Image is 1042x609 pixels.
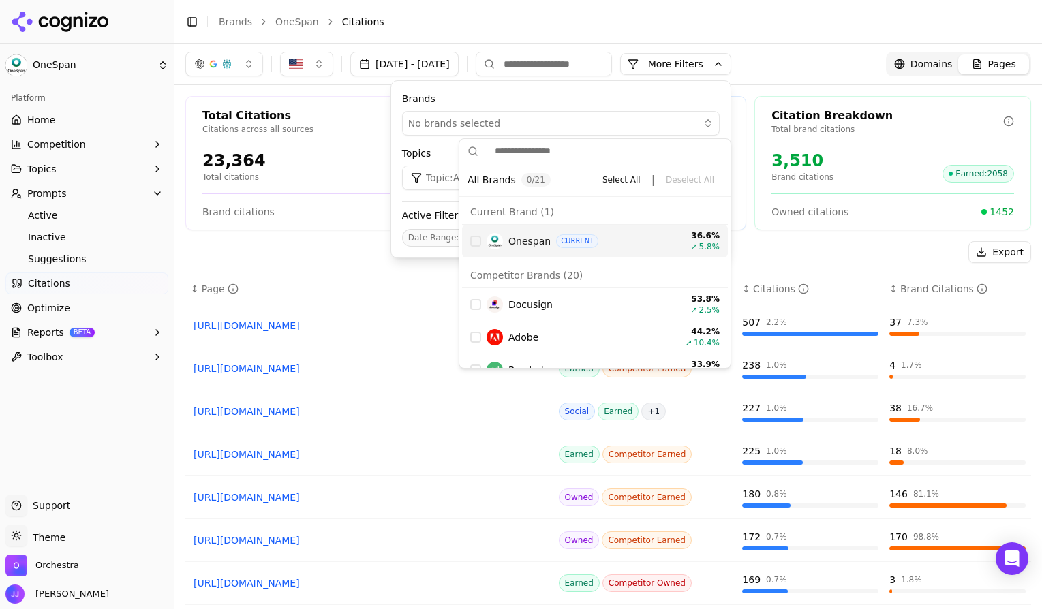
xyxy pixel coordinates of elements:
div: 170 [889,530,908,544]
div: Citations [753,282,809,296]
th: totalCitationCount [737,274,884,304]
button: Topics [5,158,168,180]
img: United States [289,57,303,71]
span: Pages [988,57,1016,71]
a: [URL][DOMAIN_NAME] [194,405,545,418]
span: 10.4 % [694,337,720,348]
a: Home [5,109,168,131]
th: brandCitationCount [884,274,1031,304]
a: Optimize [5,297,168,319]
button: Open organization switcher [5,555,79,576]
span: BETA [70,328,95,337]
a: Inactive [22,228,152,247]
button: More Filters [620,53,731,75]
tr: [URL][DOMAIN_NAME]OwnedCompetitor Earned1720.7%17098.8% [185,519,1031,562]
span: ↗ [690,304,697,315]
div: 36.6 % [679,230,720,241]
div: 1.8 % [901,574,922,585]
a: Citations [5,272,168,294]
span: Domains [910,57,953,71]
div: 7.3 % [907,317,928,328]
span: Orchestra [35,559,79,572]
img: Docusign [487,296,503,313]
a: Suggestions [22,249,152,268]
span: Competitor Earned [602,446,692,463]
img: OneSpan [5,54,27,76]
span: Competition [27,138,86,151]
span: 0 / 21 [521,173,551,187]
tr: [URL][DOMAIN_NAME]EarnedCompetitor Earned5072.2%377.3% [185,304,1031,347]
span: Pandadoc [508,363,555,377]
span: Prompts [27,187,67,200]
span: Earned [598,403,639,420]
p: Citations across all sources [202,124,434,135]
span: Support [27,499,70,512]
div: 53.8 % [679,294,720,304]
div: 1.0 % [766,446,787,456]
button: ReportsBETA [5,322,168,343]
a: OneSpan [275,15,319,29]
tr: [URL][DOMAIN_NAME]EarnedCompetitor Owned1690.7%31.8% [185,562,1031,605]
div: ↕Citations [742,282,878,296]
a: Brands [219,16,252,27]
div: 1.0 % [766,360,787,371]
div: 3 [889,573,895,587]
nav: breadcrumb [219,15,1004,29]
button: [DATE] - [DATE] [350,52,459,76]
span: CURRENT [556,234,598,248]
span: Onespan [508,234,551,248]
div: 23,364 [202,150,266,172]
img: Orchestra [5,555,27,576]
span: OneSpan [33,59,152,72]
button: Open user button [5,584,109,604]
span: Owned [559,488,600,506]
img: Jeff Jensen [5,584,25,604]
label: Topics [402,146,557,160]
div: 3,510 [771,150,833,172]
span: + 1 [641,403,666,420]
span: Current Brand ( 1 ) [470,205,554,219]
div: Citation Breakdown [771,108,1003,124]
p: Total citations [202,172,266,183]
div: 0.7 % [766,574,787,585]
div: 0.8 % [766,488,787,499]
span: Brand citations [202,205,275,219]
img: Adobe [487,329,503,345]
div: 44.2 % [679,326,720,337]
p: Brand citations [771,172,833,183]
div: Open Intercom Messenger [996,542,1028,575]
span: Owned [559,531,600,549]
span: Docusign [508,298,553,311]
div: 1.7 % [901,360,922,371]
a: [URL][DOMAIN_NAME] [194,576,545,590]
div: Brand Citations [900,282,987,296]
span: 5.8 % [699,241,720,252]
span: Social [559,403,596,420]
tr: [URL][DOMAIN_NAME]EarnedCompetitor Earned2251.0%188.0% [185,433,1031,476]
span: ↗ [690,241,697,252]
label: Brands [402,92,720,106]
span: Inactive [28,230,147,244]
tr: [URL][DOMAIN_NAME]EarnedCompetitor Earned2381.0%41.7% [185,347,1031,390]
span: Active [28,208,147,222]
span: Owned citations [771,205,848,219]
span: Citations [342,15,384,29]
div: 37 [889,315,902,329]
tr: [URL][DOMAIN_NAME]OwnedCompetitor Earned1800.8%14681.1% [185,476,1031,519]
span: Earned : 2058 [943,165,1014,183]
span: Optimize [27,301,70,315]
a: [URL][DOMAIN_NAME] [194,533,545,547]
div: 2.2 % [766,317,787,328]
div: 81.1 % [913,488,939,499]
div: Platform [5,87,168,109]
span: Competitor Earned [602,360,692,377]
span: Competitor Earned [602,488,692,506]
span: Topics [27,162,57,176]
span: Earned [559,574,600,592]
div: 507 [742,315,761,329]
button: Toolbox [5,346,168,368]
div: 0.7 % [766,531,787,542]
div: 33.9 % [679,359,720,370]
span: Active Filters [402,208,463,222]
span: Topic: All [426,171,465,185]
